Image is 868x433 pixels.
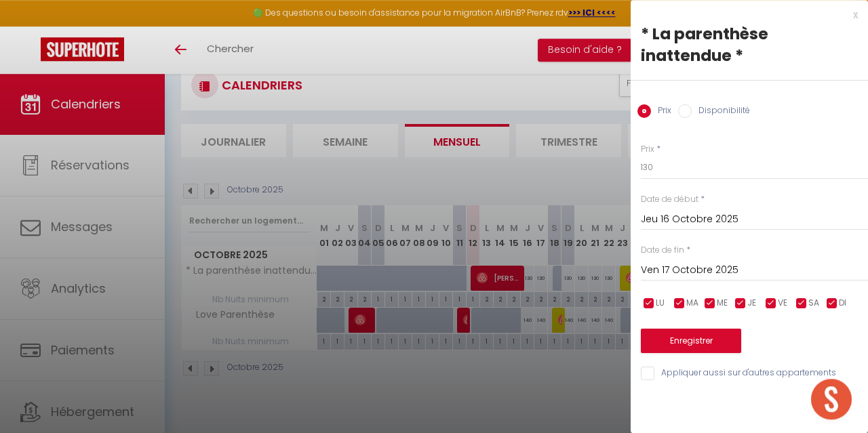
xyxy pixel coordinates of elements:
button: Enregistrer [641,329,741,353]
label: Prix [641,143,654,156]
label: Date de fin [641,244,684,257]
div: Ouvrir le chat [811,379,852,419]
span: SA [808,297,819,310]
label: Prix [651,104,671,119]
div: * La parenthèse inattendue * [641,23,858,66]
div: x [631,7,858,23]
span: JE [747,297,756,310]
span: DI [839,297,846,310]
span: ME [717,297,728,310]
span: MA [686,297,698,310]
label: Date de début [641,193,698,206]
label: Disponibilité [692,104,750,119]
span: VE [778,297,787,310]
span: LU [656,297,665,310]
